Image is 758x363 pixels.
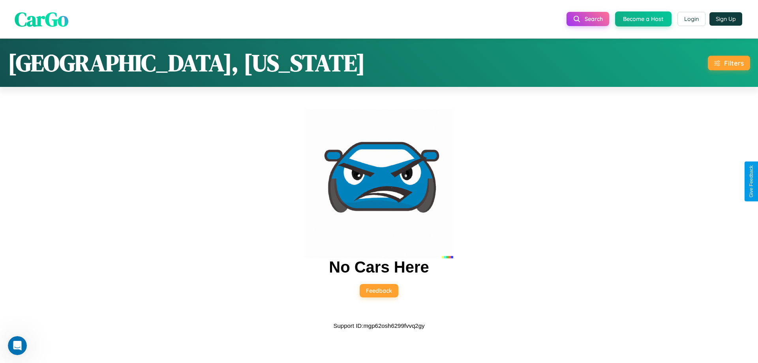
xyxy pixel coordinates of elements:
button: Filters [708,56,750,70]
span: Search [585,15,603,23]
h1: [GEOGRAPHIC_DATA], [US_STATE] [8,47,365,79]
img: car [305,110,453,258]
span: CarGo [15,5,68,32]
div: Give Feedback [749,166,754,197]
div: Filters [724,59,744,67]
button: Become a Host [615,11,672,26]
p: Support ID: mgp62osh6299fvvq2gy [334,320,425,331]
button: Search [567,12,609,26]
h2: No Cars Here [329,258,429,276]
button: Login [677,12,705,26]
button: Feedback [360,284,398,297]
button: Sign Up [709,12,742,26]
iframe: Intercom live chat [8,336,27,355]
